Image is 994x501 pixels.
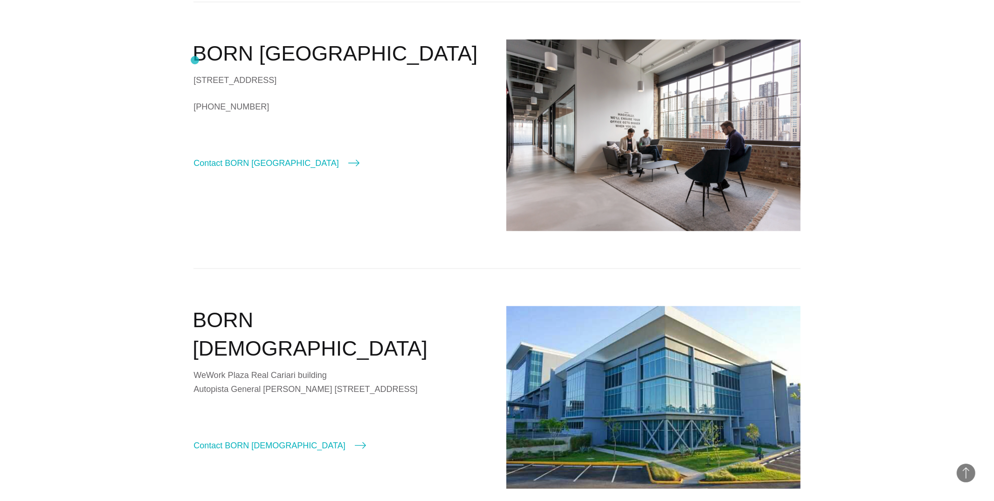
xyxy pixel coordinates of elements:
div: [STREET_ADDRESS] [193,73,488,87]
a: Contact BORN [GEOGRAPHIC_DATA] [193,157,359,170]
a: [PHONE_NUMBER] [193,100,488,114]
h2: BORN [GEOGRAPHIC_DATA] [193,40,488,68]
a: Contact BORN [DEMOGRAPHIC_DATA] [193,439,366,452]
button: Back to Top [957,464,975,482]
h2: BORN [DEMOGRAPHIC_DATA] [193,306,488,363]
div: WeWork Plaza Real Cariari building Autopista General [PERSON_NAME] [STREET_ADDRESS] [193,368,488,396]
